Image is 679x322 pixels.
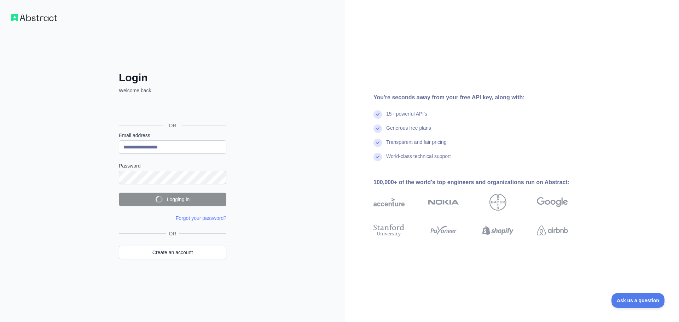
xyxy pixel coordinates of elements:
[119,87,226,94] p: Welcome back
[373,223,405,238] img: stanford university
[537,223,568,238] img: airbnb
[119,162,226,169] label: Password
[386,139,447,153] div: Transparent and fair pricing
[11,14,57,21] img: Workflow
[428,194,459,211] img: nokia
[373,93,591,102] div: You're seconds away from your free API key, along with:
[373,110,382,119] img: check mark
[611,293,665,308] iframe: Toggle Customer Support
[373,124,382,133] img: check mark
[119,193,226,206] button: Logging in
[119,132,226,139] label: Email address
[373,194,405,211] img: accenture
[373,178,591,187] div: 100,000+ of the world's top engineers and organizations run on Abstract:
[537,194,568,211] img: google
[386,110,427,124] div: 15+ powerful API's
[373,139,382,147] img: check mark
[166,230,179,237] span: OR
[386,153,451,167] div: World-class technical support
[119,246,226,259] a: Create an account
[386,124,431,139] div: Generous free plans
[163,122,182,129] span: OR
[489,194,506,211] img: bayer
[176,215,226,221] a: Forgot your password?
[115,102,228,117] iframe: Bouton "Se connecter avec Google"
[373,153,382,161] img: check mark
[482,223,513,238] img: shopify
[428,223,459,238] img: payoneer
[119,71,226,84] h2: Login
